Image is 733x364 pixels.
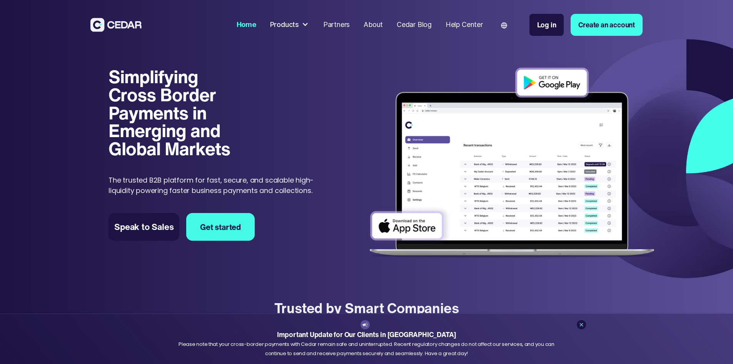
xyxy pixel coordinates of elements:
[501,22,507,29] img: world icon
[323,20,350,30] div: Partners
[397,20,432,30] div: Cedar Blog
[364,20,383,30] div: About
[109,68,240,158] h1: Simplifying Cross Border Payments in Emerging and Global Markets
[446,20,483,30] div: Help Center
[109,175,329,196] p: The trusted B2B platform for fast, secure, and scalable high-liquidity powering faster business p...
[320,16,353,34] a: Partners
[237,20,256,30] div: Home
[529,14,564,36] a: Log in
[267,16,313,34] div: Products
[537,20,556,30] div: Log in
[393,16,435,34] a: Cedar Blog
[233,16,260,34] a: Home
[360,16,386,34] a: About
[186,213,255,241] a: Get started
[571,14,643,36] a: Create an account
[442,16,486,34] a: Help Center
[270,20,299,30] div: Products
[109,213,179,241] a: Speak to Sales
[363,62,661,265] img: Dashboard of transactions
